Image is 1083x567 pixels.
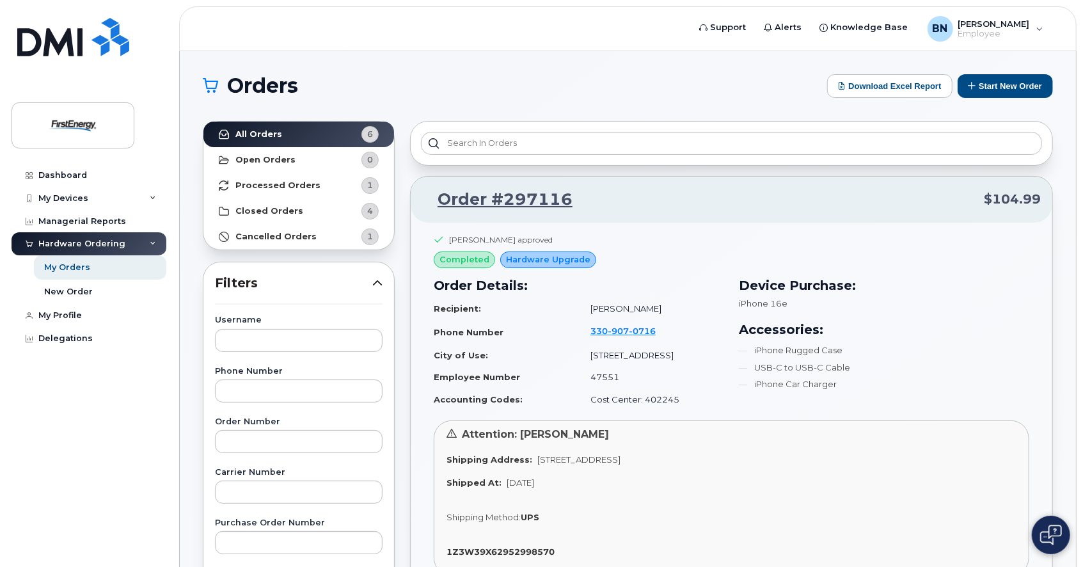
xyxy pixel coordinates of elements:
[739,344,1030,356] li: iPhone Rugged Case
[235,180,320,191] strong: Processed Orders
[367,230,373,243] span: 1
[739,320,1030,339] h3: Accessories:
[215,468,383,477] label: Carrier Number
[434,303,481,314] strong: Recipient:
[506,253,590,266] span: Hardware Upgrade
[203,122,394,147] a: All Orders6
[1040,525,1062,545] img: Open chat
[367,179,373,191] span: 1
[739,378,1030,390] li: iPhone Car Charger
[215,274,372,292] span: Filters
[984,190,1041,209] span: $104.99
[235,206,303,216] strong: Closed Orders
[235,155,296,165] strong: Open Orders
[203,173,394,198] a: Processed Orders1
[215,367,383,376] label: Phone Number
[447,477,502,488] strong: Shipped At:
[739,298,788,308] span: iPhone 16e
[447,547,560,557] a: 1Z3W39X62952998570
[629,326,656,336] span: 0716
[203,224,394,250] a: Cancelled Orders1
[367,205,373,217] span: 4
[958,74,1053,98] button: Start New Order
[434,327,503,337] strong: Phone Number
[739,362,1030,374] li: USB-C to USB-C Cable
[421,132,1042,155] input: Search in orders
[590,326,671,336] a: 3309070716
[449,234,553,245] div: [PERSON_NAME] approved
[579,388,724,411] td: Cost Center: 402245
[367,154,373,166] span: 0
[203,198,394,224] a: Closed Orders4
[447,547,555,557] strong: 1Z3W39X62952998570
[579,366,724,388] td: 47551
[434,394,523,404] strong: Accounting Codes:
[447,512,521,522] span: Shipping Method:
[439,253,489,266] span: completed
[227,76,298,95] span: Orders
[608,326,629,336] span: 907
[434,372,520,382] strong: Employee Number
[447,454,532,465] strong: Shipping Address:
[422,188,573,211] a: Order #297116
[235,129,282,140] strong: All Orders
[590,326,656,336] span: 330
[434,350,488,360] strong: City of Use:
[215,519,383,527] label: Purchase Order Number
[434,276,724,295] h3: Order Details:
[827,74,953,98] button: Download Excel Report
[462,428,609,440] span: Attention: [PERSON_NAME]
[215,316,383,324] label: Username
[579,298,724,320] td: [PERSON_NAME]
[507,477,534,488] span: [DATE]
[215,418,383,426] label: Order Number
[367,128,373,140] span: 6
[537,454,621,465] span: [STREET_ADDRESS]
[235,232,317,242] strong: Cancelled Orders
[739,276,1030,295] h3: Device Purchase:
[203,147,394,173] a: Open Orders0
[521,512,539,522] strong: UPS
[579,344,724,367] td: [STREET_ADDRESS]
